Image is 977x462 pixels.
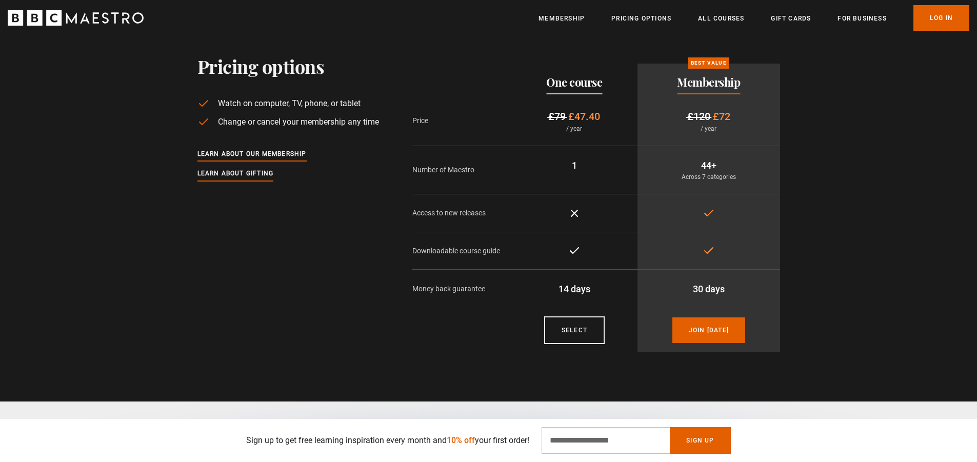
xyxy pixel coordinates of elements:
span: £47.40 [568,110,600,123]
a: Pricing Options [611,13,671,24]
li: Change or cancel your membership any time [197,116,379,128]
p: 1 [520,158,630,172]
p: Sign up to get free learning inspiration every month and your first order! [246,434,529,447]
svg: BBC Maestro [8,10,144,26]
h2: One course [546,76,602,88]
a: Learn about gifting [197,168,274,179]
p: Number of Maestro [412,165,511,175]
a: Courses [544,316,605,344]
span: £72 [713,110,730,123]
p: Across 7 categories [646,172,771,182]
p: 14 days [520,282,630,296]
p: Money back guarantee [412,284,511,294]
p: 44+ [646,158,771,172]
a: Membership [539,13,585,24]
p: / year [520,124,630,133]
a: All Courses [698,13,744,24]
p: Downloadable course guide [412,246,511,256]
a: Learn about our membership [197,149,307,160]
p: Price [412,115,511,126]
span: £120 [687,110,710,123]
p: Best value [688,57,729,69]
a: Join [DATE] [672,317,745,343]
p: / year [646,124,771,133]
button: Sign Up [670,427,730,454]
p: Access to new releases [412,208,511,218]
a: Log In [913,5,969,31]
li: Watch on computer, TV, phone, or tablet [197,97,379,110]
a: Gift Cards [771,13,811,24]
nav: Primary [539,5,969,31]
p: 30 days [646,282,771,296]
h2: Pricing options [197,55,379,77]
span: £79 [548,110,566,123]
h2: Membership [677,76,740,88]
a: For business [838,13,886,24]
span: 10% off [447,435,475,445]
